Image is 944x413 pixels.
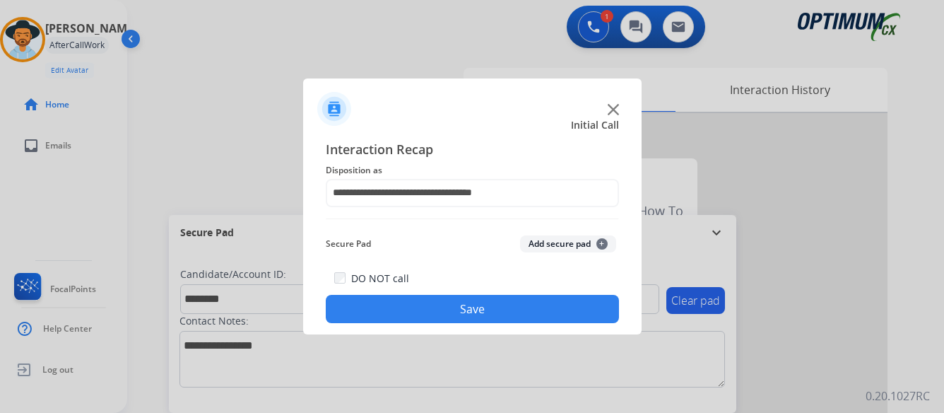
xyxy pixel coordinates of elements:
img: contactIcon [317,92,351,126]
span: + [596,238,608,250]
span: Interaction Recap [326,139,619,162]
p: 0.20.1027RC [866,388,930,405]
button: Save [326,295,619,323]
img: contact-recap-line.svg [326,219,619,219]
span: Secure Pad [326,235,371,252]
button: Add secure pad+ [520,235,616,252]
label: DO NOT call [351,272,409,286]
span: Initial Call [571,118,619,132]
span: Disposition as [326,162,619,179]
